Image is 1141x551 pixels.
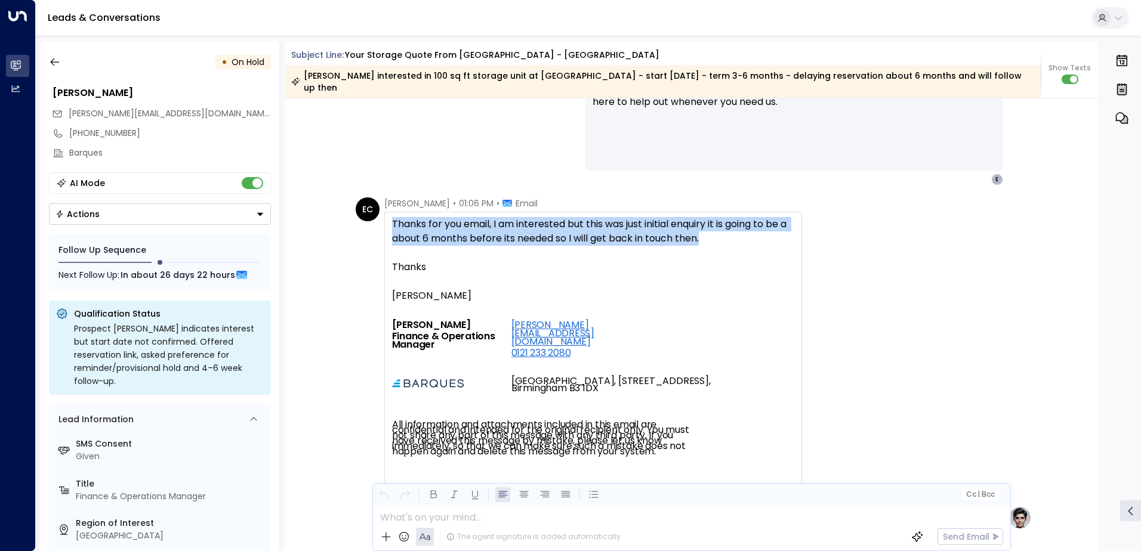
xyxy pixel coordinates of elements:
div: Actions [55,209,100,219]
span: [PERSON_NAME] [392,321,471,329]
div: E [991,174,1003,185]
div: Prospect [PERSON_NAME] indicates interest but start date not confirmed. Offered reservation link,... [74,322,264,388]
div: [PHONE_NUMBER] [69,127,271,140]
button: Cc|Bcc [961,489,999,500]
a: Leads & Conversations [48,11,161,24]
span: On Hold [232,56,264,68]
span: emma@barques.co.uk [69,107,271,120]
button: Redo [397,487,412,502]
div: • [221,51,227,73]
label: Region of Interest [76,517,266,530]
span: • [497,197,499,209]
label: Title [76,478,266,490]
td: [GEOGRAPHIC_DATA], [STREET_ADDRESS], Birmingham B3 1DX [511,377,711,392]
img: profile-logo.png [1008,506,1032,530]
a: 0121 233 2080 [511,349,571,357]
span: [PERSON_NAME] [384,197,450,209]
button: Actions [49,203,271,225]
span: [PERSON_NAME][EMAIL_ADDRESS][DOMAIN_NAME] [69,107,272,119]
span: | [977,490,980,499]
div: Your storage quote from [GEOGRAPHIC_DATA] - [GEOGRAPHIC_DATA] [345,49,659,61]
div: EC [356,197,380,221]
span: Email [516,197,538,209]
span: In about 26 days 22 hours [121,268,235,281]
span: Cc Bcc [966,490,994,499]
img: Barques Logo [392,379,464,388]
label: SMS Consent [76,438,266,450]
span: • [453,197,456,209]
div: Given [76,450,266,463]
div: Follow Up Sequence [58,244,261,256]
div: The agent signature is added automatically [446,531,621,542]
div: Thanks for you email, I am interested but this was just initial enquiry it is going to be a about... [392,217,794,246]
div: [PERSON_NAME] [392,289,794,303]
span: Show Texts [1049,63,1091,73]
div: Button group with a nested menu [49,203,271,225]
span: Finance & Operations Manager [392,332,505,349]
p: Qualification Status [74,308,264,320]
div: [PERSON_NAME] interested in 100 sq ft storage unit at [GEOGRAPHIC_DATA] - start [DATE] - term 3-6... [291,70,1034,94]
span: 01:06 PM [459,197,494,209]
div: Lead Information [54,413,134,426]
div: Thanks [392,260,794,274]
button: Undo [377,487,391,502]
span: Subject Line: [291,49,344,61]
td: All information and attachments included in this email are confidential and intended for the orig... [392,422,690,454]
div: Finance & Operations Manager [76,490,266,503]
a: [PERSON_NAME][EMAIL_ADDRESS][DOMAIN_NAME] [511,321,649,346]
div: Barques [69,147,271,159]
div: AI Mode [70,177,105,189]
div: Next Follow Up: [58,268,261,281]
div: [GEOGRAPHIC_DATA] [76,530,266,542]
div: [PERSON_NAME] [53,86,271,100]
